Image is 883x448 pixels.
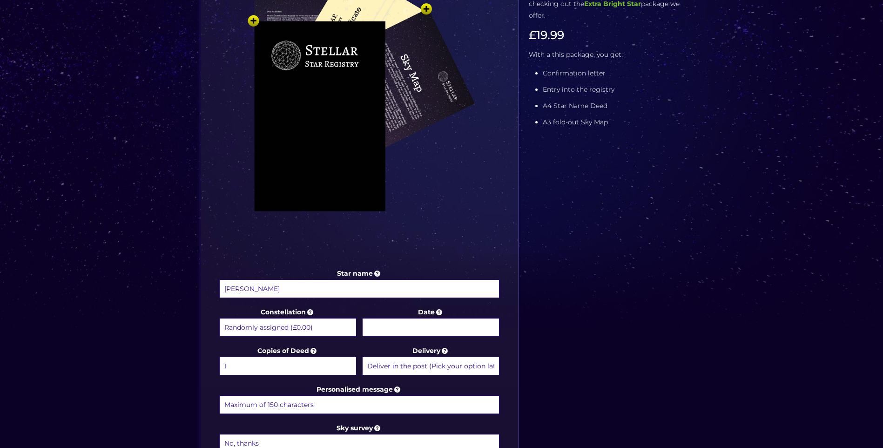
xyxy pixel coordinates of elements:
li: Confirmation letter [543,68,683,79]
select: Copies of Deed [219,357,357,375]
label: Constellation [219,306,357,338]
label: Star name [219,268,500,299]
label: Personalised message [219,384,500,415]
label: Date [362,306,499,338]
li: Entry into the registry [543,84,683,95]
select: Constellation [219,318,357,337]
input: Personalised message [219,395,500,414]
label: Delivery [362,345,499,377]
span: 19.99 [536,28,564,42]
a: Sky survey [337,424,382,432]
li: A3 fold-out Sky Map [543,116,683,128]
li: A4 Star Name Deed [543,100,683,112]
input: Star name [219,279,500,298]
label: Copies of Deed [219,345,357,377]
input: Date [362,318,499,337]
p: With a this package, you get: [529,49,683,61]
h3: £ [529,28,683,42]
select: Delivery [362,357,499,375]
